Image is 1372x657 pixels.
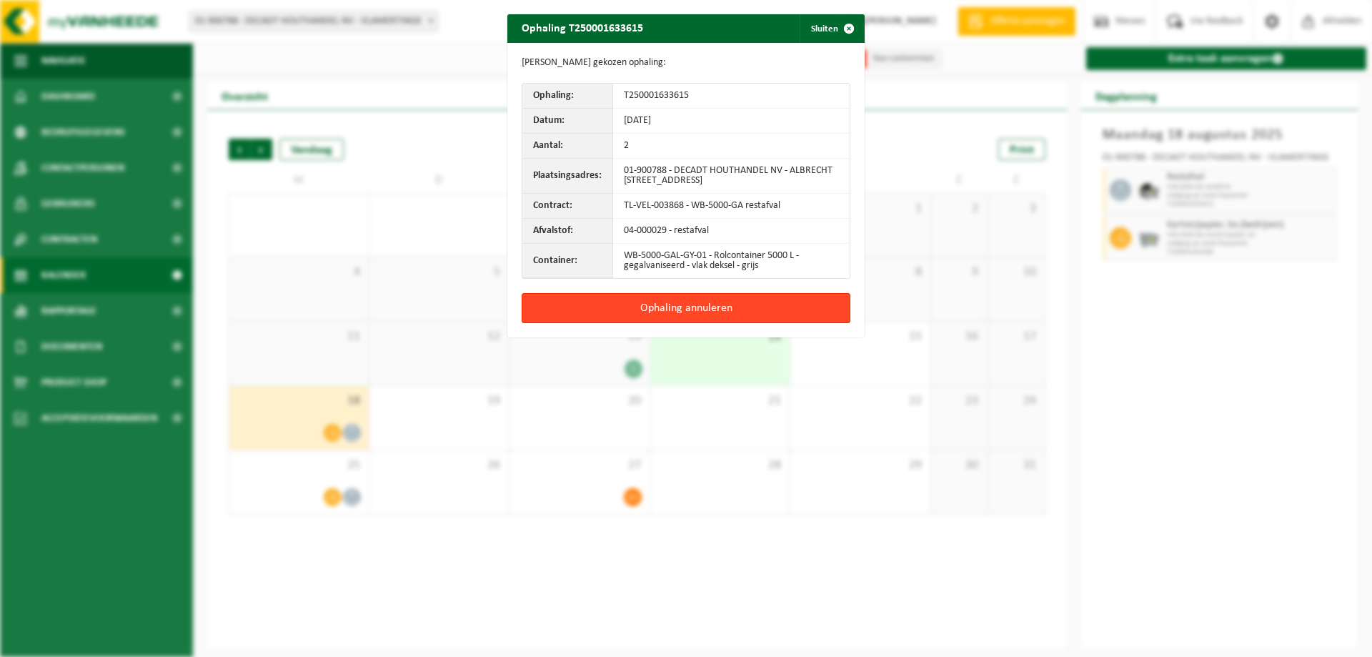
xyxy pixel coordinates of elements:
[522,159,613,194] th: Plaatsingsadres:
[522,219,613,244] th: Afvalstof:
[522,109,613,134] th: Datum:
[522,244,613,278] th: Container:
[522,134,613,159] th: Aantal:
[800,14,863,43] button: Sluiten
[613,159,850,194] td: 01-900788 - DECADT HOUTHANDEL NV - ALBRECHT [STREET_ADDRESS]
[507,14,657,41] h2: Ophaling T250001633615
[613,84,850,109] td: T250001633615
[522,84,613,109] th: Ophaling:
[613,219,850,244] td: 04-000029 - restafval
[613,194,850,219] td: TL-VEL-003868 - WB-5000-GA restafval
[613,109,850,134] td: [DATE]
[613,134,850,159] td: 2
[522,57,850,69] p: [PERSON_NAME] gekozen ophaling:
[522,194,613,219] th: Contract:
[522,293,850,323] button: Ophaling annuleren
[613,244,850,278] td: WB-5000-GAL-GY-01 - Rolcontainer 5000 L - gegalvaniseerd - vlak deksel - grijs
